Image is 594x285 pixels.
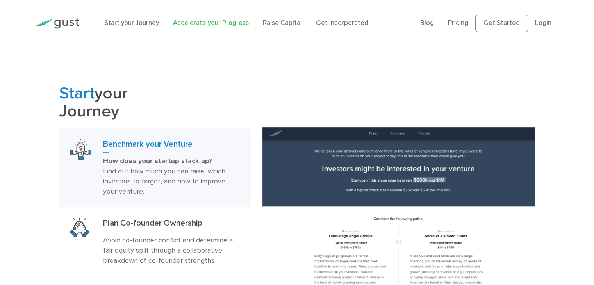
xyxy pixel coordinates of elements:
a: Login [535,19,551,27]
h3: Benchmark your Venture [103,139,240,153]
span: Start [59,84,95,103]
strong: How does your startup stack up? [103,157,212,165]
img: Plan Co Founder Ownership [70,218,89,237]
a: Raise Capital [263,19,302,27]
a: Get Incorporated [316,19,368,27]
p: Avoid co-founder conflict and determine a fair equity split through a collaborative breakdown of ... [103,235,240,266]
span: Find out how much you can raise, which investors to target, and how to improve your venture. [103,167,225,196]
a: Blog [420,19,434,27]
img: Gust Logo [36,18,79,29]
a: Accelerate your Progress [173,19,249,27]
a: Get Started [475,15,528,32]
a: Plan Co Founder OwnershipPlan Co-founder OwnershipAvoid co-founder conflict and determine a fair ... [59,207,251,276]
a: Start your Journey [104,19,159,27]
img: Benchmark Your Venture [70,139,91,160]
h2: your Journey [59,85,251,121]
h3: Plan Co-founder Ownership [103,218,240,232]
a: Benchmark Your VentureBenchmark your VentureHow does your startup stack up? Find out how much you... [59,128,251,208]
a: Pricing [448,19,468,27]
